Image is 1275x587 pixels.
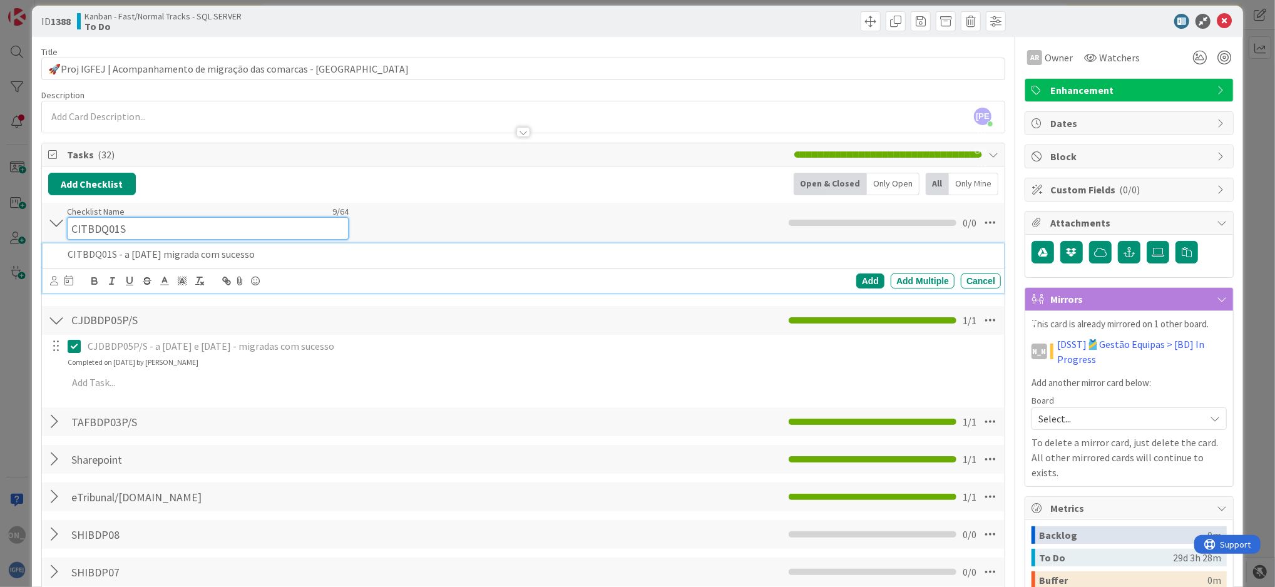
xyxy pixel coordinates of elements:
[1050,116,1211,131] span: Dates
[963,564,976,579] span: 0 / 0
[1119,183,1140,196] span: ( 0/0 )
[949,173,998,195] div: Only Mine
[41,89,84,101] span: Description
[67,486,349,508] input: Add Checklist...
[88,339,996,354] p: CJDBDP05P/S - a [DATE] e [DATE] - migradas com sucesso
[67,206,125,217] label: Checklist Name
[1045,50,1073,65] span: Owner
[67,448,349,471] input: Add Checklist...
[41,46,58,58] label: Title
[1173,549,1221,566] div: 29d 3h 28m
[1207,526,1221,544] div: 0m
[926,173,949,195] div: All
[856,273,884,288] div: Add
[41,14,71,29] span: ID
[794,173,867,195] div: Open & Closed
[963,489,976,504] span: 1 / 1
[963,215,976,230] span: 0 / 0
[963,313,976,328] span: 1 / 1
[1050,83,1211,98] span: Enhancement
[963,414,976,429] span: 1 / 1
[68,247,996,262] p: CITBDQ01S - a [DATE] migrada com sucesso
[1038,410,1199,427] span: Select...
[1050,292,1211,307] span: Mirrors
[1027,50,1042,65] div: AR
[1039,526,1207,544] div: Backlog
[67,309,349,332] input: Add Checklist...
[963,452,976,467] span: 1 / 1
[128,206,349,217] div: 9 / 64
[1032,376,1227,390] p: Add another mirror card below:
[26,2,57,17] span: Support
[1057,337,1227,367] a: [DSST]🎽Gestão Equipas > [BD] In Progress
[1050,149,1211,164] span: Block
[67,147,788,162] span: Tasks
[98,148,115,161] span: ( 32 )
[1032,435,1227,480] p: To delete a mirror card, just delete the card. All other mirrored cards will continue to exists.
[1050,182,1211,197] span: Custom Fields
[1039,549,1173,566] div: To Do
[1050,215,1211,230] span: Attachments
[867,173,919,195] div: Only Open
[67,561,349,583] input: Add Checklist...
[1099,50,1140,65] span: Watchers
[891,273,955,288] div: Add Multiple
[41,58,1005,80] input: type card name here...
[48,173,136,195] button: Add Checklist
[1032,344,1047,359] div: [PERSON_NAME]
[1032,396,1054,405] span: Board
[974,108,991,125] span: [PERSON_NAME]
[67,411,349,433] input: Add Checklist...
[961,273,1001,288] div: Cancel
[67,523,349,546] input: Add Checklist...
[1050,501,1211,516] span: Metrics
[68,357,198,368] div: Completed on [DATE] by [PERSON_NAME]
[67,217,349,240] input: Add Checklist...
[84,21,242,31] b: To Do
[84,11,242,21] span: Kanban - Fast/Normal Tracks - SQL SERVER
[963,527,976,542] span: 0 / 0
[1032,317,1227,332] p: This card is already mirrored on 1 other board.
[51,15,71,28] b: 1388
